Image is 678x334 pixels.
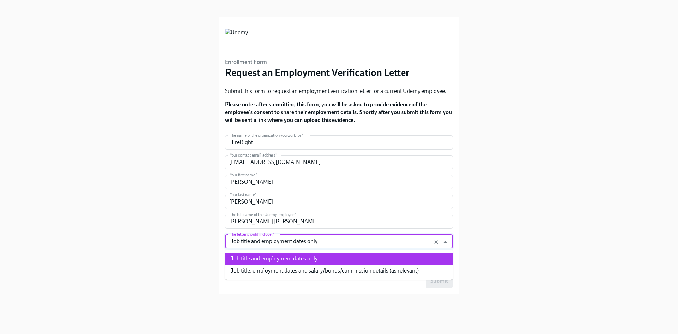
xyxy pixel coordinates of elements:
[432,238,440,246] button: Clear
[225,58,410,66] h6: Enrollment Form
[225,265,453,277] li: Job title, employment dates and salary/bonus/commission details (as relevant)
[225,253,453,265] li: Job title and employment dates only
[225,66,410,79] h3: Request an Employment Verification Letter
[440,236,451,247] button: Close
[225,29,248,50] img: Udemy
[225,87,453,95] p: Submit this form to request an employment verification letter for a current Udemy employee.
[225,101,452,123] strong: Please note: after submitting this form, you will be asked to provide evidence of the employee's ...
